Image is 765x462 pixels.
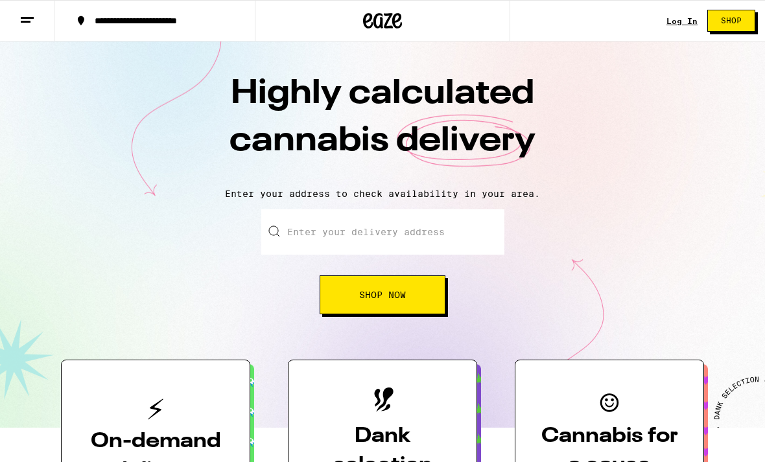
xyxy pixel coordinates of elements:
[156,71,609,178] h1: Highly calculated cannabis delivery
[13,189,752,199] p: Enter your address to check availability in your area.
[721,17,742,25] span: Shop
[359,290,406,299] span: Shop Now
[707,10,755,32] button: Shop
[666,17,698,25] div: Log In
[261,209,504,255] input: Enter your delivery address
[320,275,445,314] button: Shop Now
